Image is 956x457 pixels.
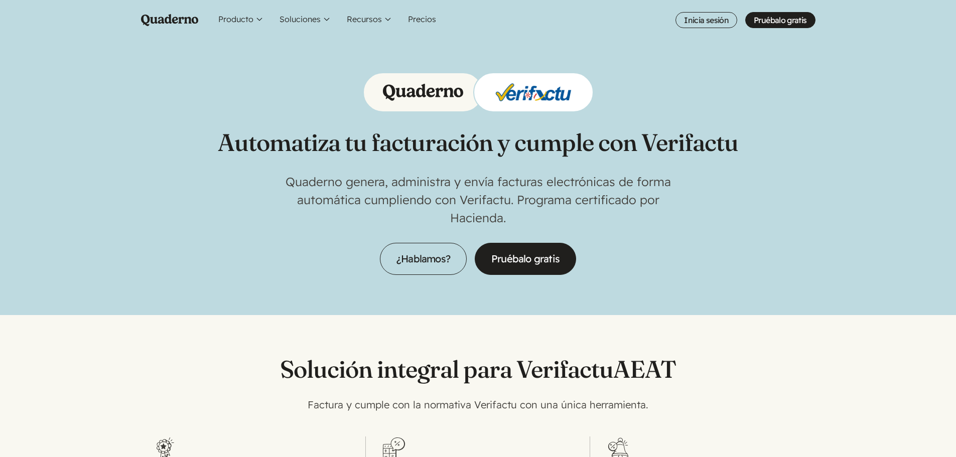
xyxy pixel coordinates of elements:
[153,355,803,383] h2: Solución integral para Verifactu
[218,128,738,157] h1: Automatiza tu facturación y cumple con Verifactu
[675,12,737,28] a: Inicia sesión
[745,12,815,28] a: Pruébalo gratis
[278,397,679,412] p: Factura y cumple con la normativa Verifactu con una única herramienta.
[475,243,576,275] a: Pruébalo gratis
[493,80,574,104] img: Logo of Verifactu
[278,173,679,227] p: Quaderno genera, administra y envía facturas electrónicas de forma automática cumpliendo con Veri...
[380,243,467,275] a: ¿Hablamos?
[383,84,463,101] img: Logo of Quaderno
[613,354,676,384] abbr: Agencia Estatal de Administración Tributaria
